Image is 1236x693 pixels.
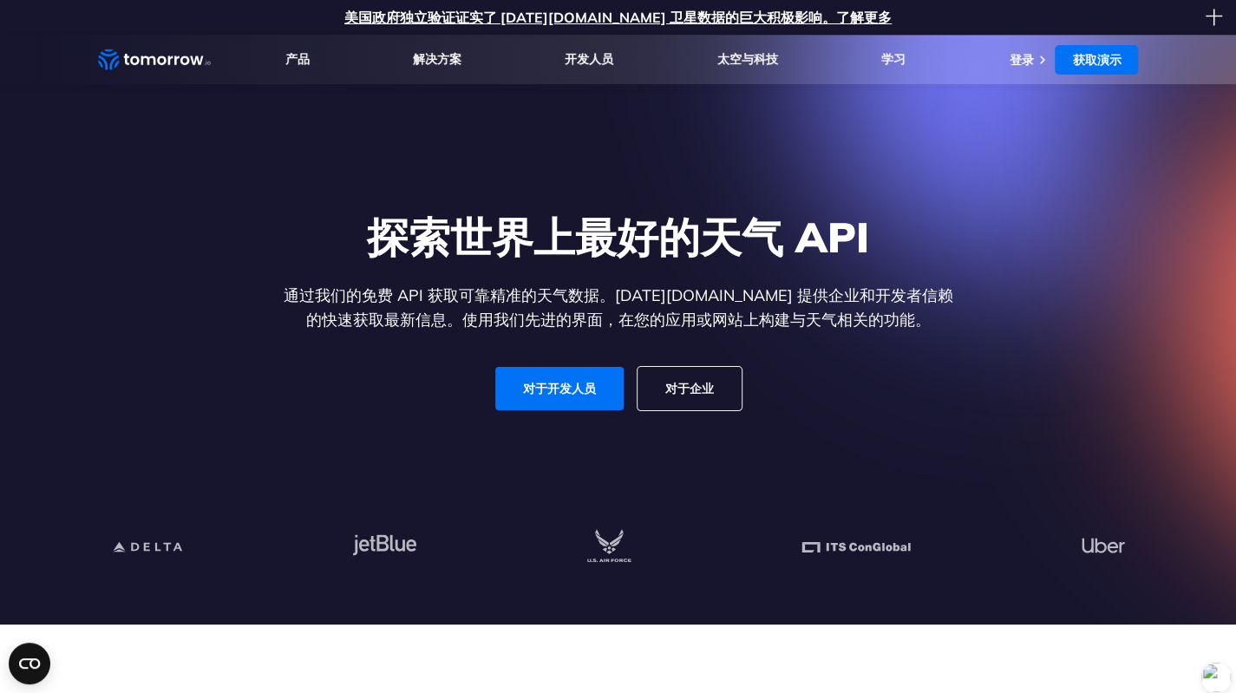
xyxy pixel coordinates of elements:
[284,285,953,330] font: 通过我们的免费 API 获取可靠精准的天气数据。[DATE][DOMAIN_NAME] 提供企业和开发者信赖的快速获取最新信息。使用我们先进的界面，在您的应用或网站上构建与天气相关的功能。
[565,51,613,67] font: 开发人员
[523,381,596,396] font: 对于开发人员
[344,9,892,26] a: 美国政府独立验证证实了 [DATE][DOMAIN_NAME] 卫星数据的巨大积极影响。了解更多
[413,51,461,68] a: 解决方案
[285,51,310,67] font: 产品
[565,51,613,68] a: 开发人员
[881,51,906,68] a: 学习
[413,51,461,67] font: 解决方案
[1072,52,1121,68] font: 获取演示
[1206,6,1223,28] font: 十
[98,47,211,73] a: 主页链接
[717,51,778,68] a: 太空与科技
[495,367,624,410] a: 对于开发人员
[285,51,310,68] a: 产品
[881,51,906,67] font: 学习
[665,381,714,396] font: 对于企业
[717,51,778,67] font: 太空与科技
[1009,52,1033,68] a: 登录
[1055,45,1138,75] a: 获取演示
[638,367,742,410] a: 对于企业
[367,211,869,263] font: 探索世界上最好的天气 API
[9,643,50,684] button: 打开 CMP 小部件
